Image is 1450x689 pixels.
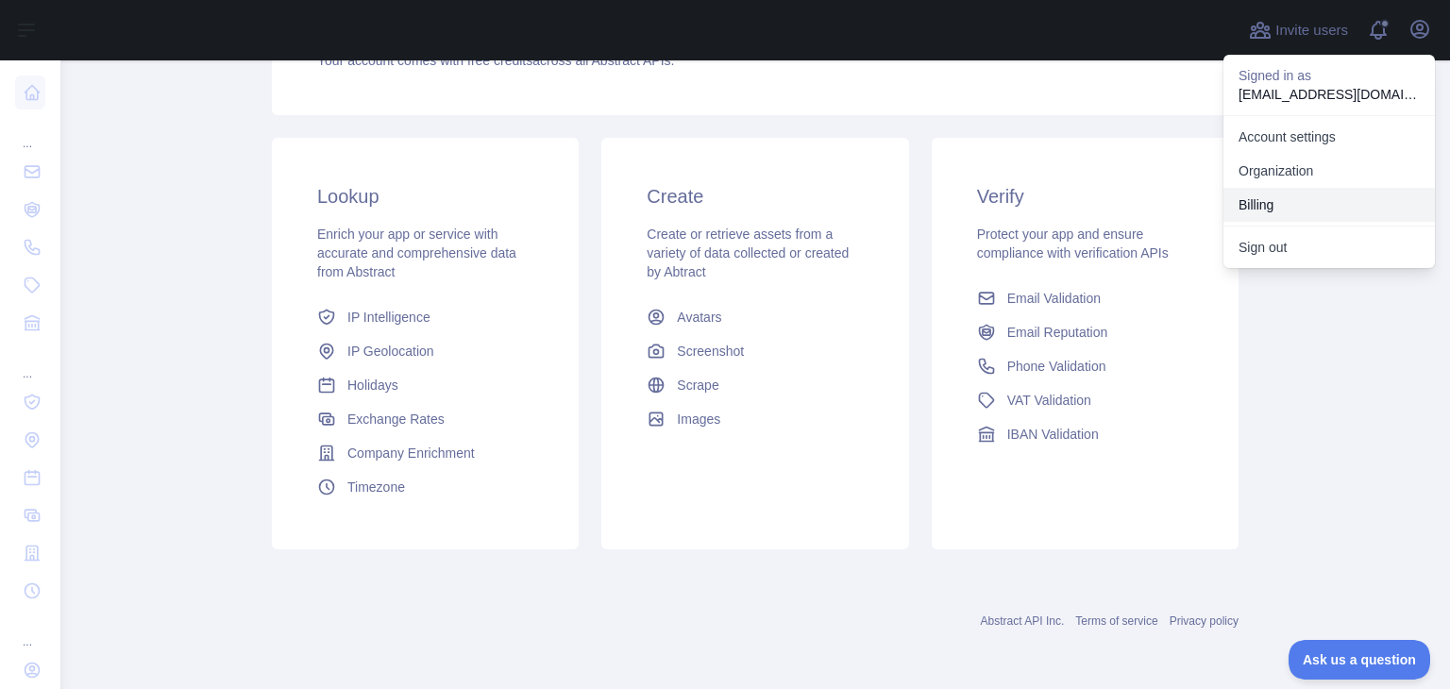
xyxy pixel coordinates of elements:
[317,53,674,68] span: Your account comes with across all Abstract APIs.
[969,315,1201,349] a: Email Reputation
[1223,120,1435,154] a: Account settings
[310,300,541,334] a: IP Intelligence
[1275,20,1348,42] span: Invite users
[647,183,863,210] h3: Create
[639,368,870,402] a: Scrape
[977,227,1169,260] span: Protect your app and ensure compliance with verification APIs
[317,183,533,210] h3: Lookup
[310,402,541,436] a: Exchange Rates
[677,376,718,395] span: Scrape
[1007,391,1091,410] span: VAT Validation
[1289,640,1431,680] iframe: Toggle Customer Support
[1007,425,1099,444] span: IBAN Validation
[347,444,475,462] span: Company Enrichment
[639,300,870,334] a: Avatars
[1239,66,1420,85] p: Signed in as
[1007,289,1101,308] span: Email Validation
[467,53,532,68] span: free credits
[977,183,1193,210] h3: Verify
[1239,85,1420,104] p: [EMAIL_ADDRESS][DOMAIN_NAME]
[677,410,720,429] span: Images
[1170,614,1239,628] a: Privacy policy
[15,612,45,649] div: ...
[969,417,1201,451] a: IBAN Validation
[1007,323,1108,342] span: Email Reputation
[310,334,541,368] a: IP Geolocation
[347,410,445,429] span: Exchange Rates
[15,113,45,151] div: ...
[639,334,870,368] a: Screenshot
[1007,357,1106,376] span: Phone Validation
[310,368,541,402] a: Holidays
[981,614,1065,628] a: Abstract API Inc.
[677,342,744,361] span: Screenshot
[677,308,721,327] span: Avatars
[310,436,541,470] a: Company Enrichment
[1075,614,1157,628] a: Terms of service
[1223,154,1435,188] a: Organization
[347,342,434,361] span: IP Geolocation
[347,478,405,496] span: Timezone
[1245,15,1352,45] button: Invite users
[969,383,1201,417] a: VAT Validation
[969,281,1201,315] a: Email Validation
[1223,230,1435,264] button: Sign out
[15,344,45,381] div: ...
[647,227,849,279] span: Create or retrieve assets from a variety of data collected or created by Abtract
[1223,188,1435,222] button: Billing
[347,376,398,395] span: Holidays
[347,308,430,327] span: IP Intelligence
[317,227,516,279] span: Enrich your app or service with accurate and comprehensive data from Abstract
[969,349,1201,383] a: Phone Validation
[639,402,870,436] a: Images
[310,470,541,504] a: Timezone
